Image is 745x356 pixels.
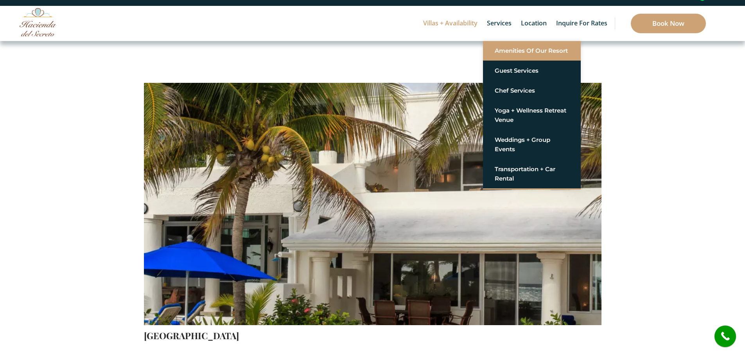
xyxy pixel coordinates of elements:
img: Awesome Logo [20,8,57,36]
a: Amenities of Our Resort [495,44,569,58]
img: IMG_1396-1000x667.jpg.webp [144,22,601,327]
a: Inquire for Rates [552,6,611,41]
a: Yoga + Wellness Retreat Venue [495,104,569,127]
a: Villas + Availability [419,6,481,41]
i: call [716,327,734,345]
a: Transportation + Car Rental [495,162,569,186]
a: Services [483,6,515,41]
a: [GEOGRAPHIC_DATA] [144,329,239,342]
a: Book Now [631,14,706,33]
a: Chef Services [495,84,569,98]
a: call [714,326,736,347]
a: Location [517,6,551,41]
a: Weddings + Group Events [495,133,569,156]
a: Guest Services [495,64,569,78]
